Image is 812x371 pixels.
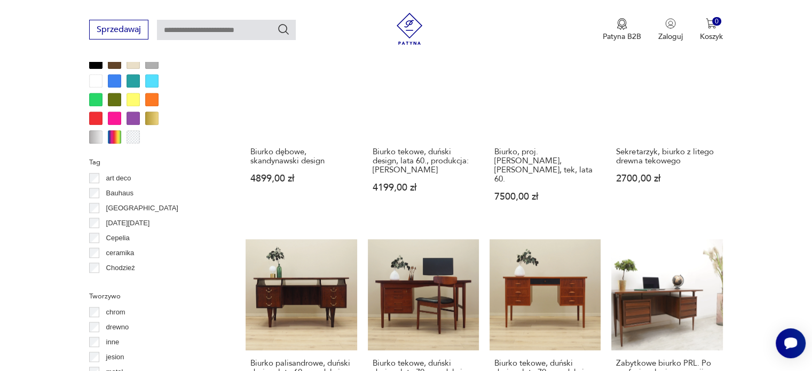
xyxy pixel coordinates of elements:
[277,23,290,36] button: Szukaj
[603,18,641,42] a: Ikona medaluPatyna B2B
[665,18,676,29] img: Ikonka użytkownika
[250,174,352,183] p: 4899,00 zł
[106,351,124,363] p: jesion
[658,18,683,42] button: Zaloguj
[106,306,125,318] p: chrom
[89,156,220,168] p: Tag
[603,18,641,42] button: Patyna B2B
[776,328,806,358] iframe: Smartsupp widget button
[700,31,723,42] p: Koszyk
[658,31,683,42] p: Zaloguj
[106,202,178,214] p: [GEOGRAPHIC_DATA]
[373,147,474,175] h3: Biurko tekowe, duński design, lata 60., produkcja: [PERSON_NAME]
[611,28,722,222] a: Sekretarzyk, biurko z litego drewna tekowegoSekretarzyk, biurko z litego drewna tekowego2700,00 zł
[106,247,135,259] p: ceramika
[603,31,641,42] p: Patyna B2B
[106,187,133,199] p: Bauhaus
[494,192,596,201] p: 7500,00 zł
[250,147,352,165] h3: Biurko dębowe, skandynawski design
[616,147,718,165] h3: Sekretarzyk, biurko z litego drewna tekowego
[494,147,596,184] h3: Biurko, proj. [PERSON_NAME], [PERSON_NAME], tek, lata 60.
[106,262,135,274] p: Chodzież
[106,217,150,229] p: [DATE][DATE]
[89,290,220,302] p: Tworzywo
[106,232,130,244] p: Cepelia
[106,172,131,184] p: art deco
[706,18,716,29] img: Ikona koszyka
[616,174,718,183] p: 2700,00 zł
[712,17,721,26] div: 0
[106,336,120,348] p: inne
[368,28,479,222] a: Biurko tekowe, duński design, lata 60., produkcja: DaniaBiurko tekowe, duński design, lata 60., p...
[246,28,357,222] a: Biurko dębowe, skandynawski designBiurko dębowe, skandynawski design4899,00 zł
[490,28,601,222] a: Biurko, proj. G. V. Gasvigg, Dania, tek, lata 60.Biurko, proj. [PERSON_NAME], [PERSON_NAME], tek,...
[89,20,148,40] button: Sprzedawaj
[89,27,148,34] a: Sprzedawaj
[700,18,723,42] button: 0Koszyk
[393,13,425,45] img: Patyna - sklep z meblami i dekoracjami vintage
[106,321,129,333] p: drewno
[373,183,474,192] p: 4199,00 zł
[106,277,133,289] p: Ćmielów
[617,18,627,30] img: Ikona medalu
